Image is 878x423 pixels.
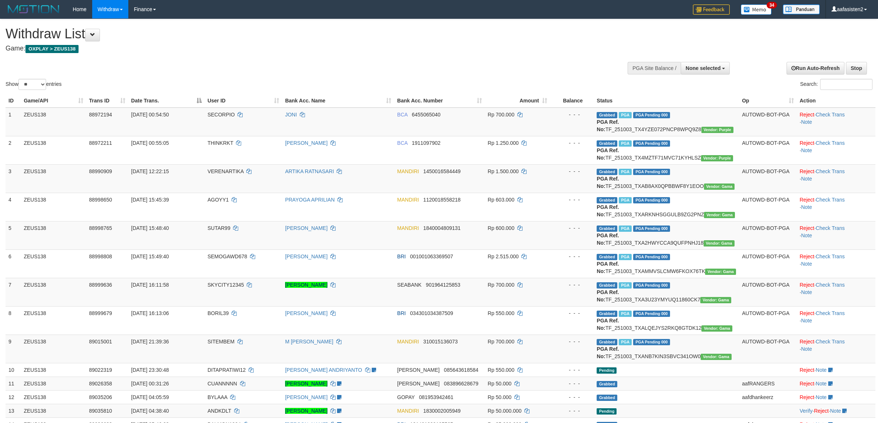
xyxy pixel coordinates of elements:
[131,381,169,387] span: [DATE] 00:31:26
[797,377,876,390] td: ·
[208,254,247,259] span: SEMOGAWD678
[397,310,406,316] span: BRI
[208,310,229,316] span: BORIL39
[633,169,670,175] span: PGA Pending
[594,94,739,108] th: Status
[6,306,21,335] td: 8
[21,278,86,306] td: ZEUS138
[89,140,112,146] span: 88972211
[704,212,735,218] span: Vendor URL: https://trx31.1velocity.biz
[594,193,739,221] td: TF_251003_TXARKNHSGGULB9ZG2PNZ
[21,404,86,417] td: ZEUS138
[594,108,739,136] td: TF_251003_TX4YZE072PNCP8WPQ9Z8
[800,225,815,231] a: Reject
[797,108,876,136] td: · ·
[488,225,514,231] span: Rp 600.000
[741,4,772,15] img: Button%20Memo.svg
[285,254,327,259] a: [PERSON_NAME]
[619,169,632,175] span: Marked by aafsolysreylen
[597,176,619,189] b: PGA Ref. No:
[628,62,681,74] div: PGA Site Balance /
[131,168,169,174] span: [DATE] 12:22:15
[208,381,237,387] span: CUANNNNN
[693,4,730,15] img: Feedback.jpg
[816,112,845,118] a: Check Trans
[553,366,591,374] div: - - -
[282,94,394,108] th: Bank Acc. Name: activate to sort column ascending
[6,27,578,41] h1: Withdraw List
[633,282,670,289] span: PGA Pending
[633,112,670,118] span: PGA Pending
[801,147,812,153] a: Note
[488,197,514,203] span: Rp 603.000
[553,196,591,203] div: - - -
[6,94,21,108] th: ID
[488,282,514,288] span: Rp 700.000
[597,204,619,217] b: PGA Ref. No:
[800,254,815,259] a: Reject
[816,394,827,400] a: Note
[820,79,872,90] input: Search:
[131,225,169,231] span: [DATE] 15:48:40
[633,311,670,317] span: PGA Pending
[739,108,797,136] td: AUTOWD-BOT-PGA
[397,225,419,231] span: MANDIRI
[21,221,86,249] td: ZEUS138
[6,377,21,390] td: 11
[816,168,845,174] a: Check Trans
[285,225,327,231] a: [PERSON_NAME]
[594,221,739,249] td: TF_251003_TXA2HWYCCA9QUFPNHJ18
[89,394,112,400] span: 89035206
[797,249,876,278] td: · ·
[397,140,407,146] span: BCA
[801,346,812,352] a: Note
[21,193,86,221] td: ZEUS138
[18,79,46,90] select: Showentries
[816,381,827,387] a: Note
[800,381,815,387] a: Reject
[797,136,876,164] td: · ·
[285,168,334,174] a: ARTIKA RATNASARI
[800,168,815,174] a: Reject
[21,390,86,404] td: ZEUS138
[830,408,841,414] a: Note
[739,164,797,193] td: AUTOWD-BOT-PGA
[89,197,112,203] span: 88998650
[285,381,327,387] a: [PERSON_NAME]
[131,339,169,345] span: [DATE] 21:39:36
[89,112,112,118] span: 88972194
[21,164,86,193] td: ZEUS138
[553,394,591,401] div: - - -
[285,310,327,316] a: [PERSON_NAME]
[597,233,619,246] b: PGA Ref. No:
[285,282,327,288] a: [PERSON_NAME]
[21,108,86,136] td: ZEUS138
[397,367,440,373] span: [PERSON_NAME]
[783,4,820,14] img: panduan.png
[412,140,441,146] span: Copy 1911097902 to clipboard
[597,112,617,118] span: Grabbed
[444,367,478,373] span: Copy 085643618584 to clipboard
[686,65,721,71] span: None selected
[704,183,735,190] span: Vendor URL: https://trx31.1velocity.biz
[6,79,62,90] label: Show entries
[397,197,419,203] span: MANDIRI
[739,249,797,278] td: AUTOWD-BOT-PGA
[704,240,735,247] span: Vendor URL: https://trx31.1velocity.biz
[208,112,235,118] span: SECORPIO
[739,136,797,164] td: AUTOWD-BOT-PGA
[285,394,327,400] a: [PERSON_NAME]
[633,197,670,203] span: PGA Pending
[553,310,591,317] div: - - -
[488,367,514,373] span: Rp 550.000
[131,367,169,373] span: [DATE] 23:30:48
[553,224,591,232] div: - - -
[797,390,876,404] td: ·
[594,335,739,363] td: TF_251003_TXANB7KIN3SBVC341OW0
[814,408,829,414] a: Reject
[89,168,112,174] span: 88990909
[801,119,812,125] a: Note
[597,254,617,260] span: Grabbed
[816,339,845,345] a: Check Trans
[739,193,797,221] td: AUTOWD-BOT-PGA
